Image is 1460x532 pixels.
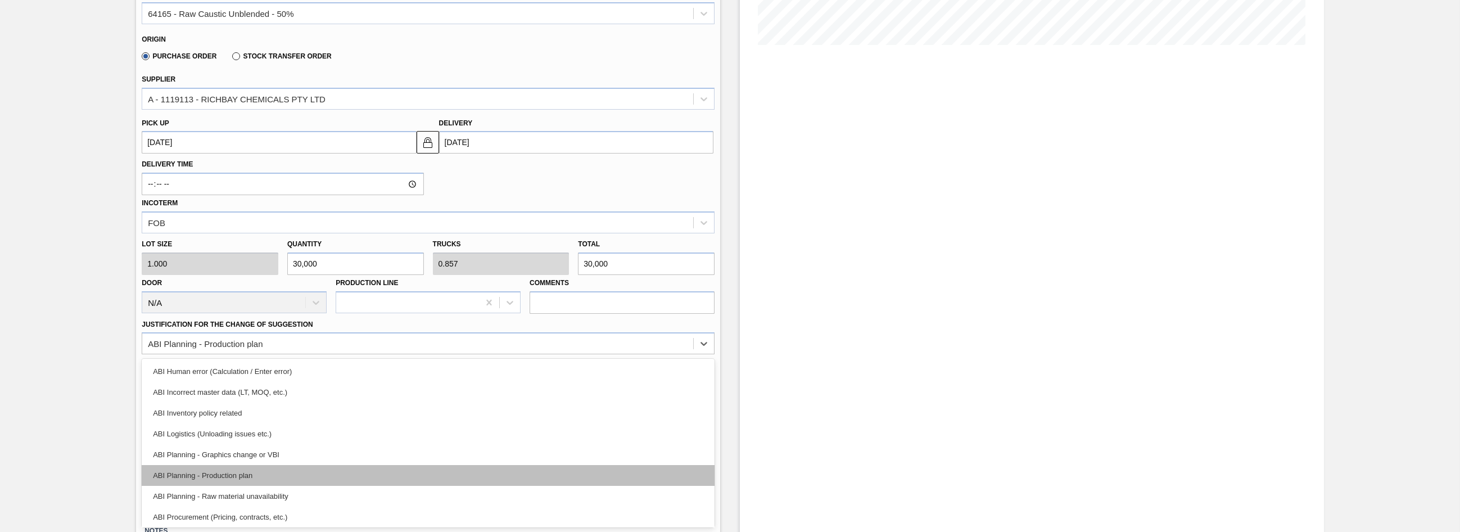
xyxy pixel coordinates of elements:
[439,131,713,154] input: mm/dd/yyyy
[433,240,461,248] label: Trucks
[142,75,175,83] label: Supplier
[148,94,326,103] div: A - 1119113 - RICHBAY CHEMICALS PTY LTD
[142,444,715,465] div: ABI Planning - Graphics change or VBI
[148,218,165,227] div: FOB
[148,8,293,18] div: 64165 - Raw Caustic Unblended - 50%
[142,486,715,507] div: ABI Planning - Raw material unavailability
[142,403,715,423] div: ABI Inventory policy related
[142,236,278,253] label: Lot size
[142,507,715,528] div: ABI Procurement (Pricing, contracts, etc.)
[142,321,313,328] label: Justification for the Change of Suggestion
[142,361,715,382] div: ABI Human error (Calculation / Enter error)
[142,423,715,444] div: ABI Logistics (Unloading issues etc.)
[142,357,715,373] label: Observation
[232,52,331,60] label: Stock Transfer Order
[287,240,322,248] label: Quantity
[417,131,439,154] button: locked
[142,199,178,207] label: Incoterm
[421,136,435,149] img: locked
[142,465,715,486] div: ABI Planning - Production plan
[336,279,398,287] label: Production Line
[142,35,166,43] label: Origin
[439,119,473,127] label: Delivery
[142,382,715,403] div: ABI Incorrect master data (LT, MOQ, etc.)
[578,240,600,248] label: Total
[142,279,162,287] label: Door
[142,156,423,173] label: Delivery Time
[530,275,715,291] label: Comments
[142,119,169,127] label: Pick up
[142,52,216,60] label: Purchase Order
[148,339,263,349] div: ABI Planning - Production plan
[142,131,416,154] input: mm/dd/yyyy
